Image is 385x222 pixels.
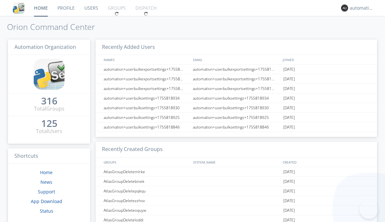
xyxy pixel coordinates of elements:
a: Home [40,169,53,175]
div: automation+userbulksettings+1755818934 [191,93,282,103]
div: AtlasGroupDeletezzhov [102,196,191,205]
span: [DATE] [283,84,295,93]
h3: Shortcuts [8,148,90,164]
h3: Recently Created Groups [96,142,377,157]
img: spin.svg [144,12,148,16]
img: cddb5a64eb264b2086981ab96f4c1ba7 [34,59,64,90]
div: CREATED [281,157,371,167]
span: [DATE] [283,74,295,84]
img: spin.svg [115,12,119,16]
div: automation+userbulksettings+1755818930 [191,103,282,112]
div: EMAIL [192,55,281,64]
div: GROUPS [102,157,190,167]
a: 125 [41,120,57,128]
div: Total Users [36,128,62,135]
div: 125 [41,120,57,127]
a: Status [40,208,53,214]
span: [DATE] [283,65,295,74]
a: AtlasGroupDeletepqkqu[DATE] [96,186,377,196]
a: AtlasGroupDeleteoquyw[DATE] [96,206,377,215]
span: [DATE] [283,206,295,215]
img: 373638.png [341,4,348,12]
span: [DATE] [283,167,295,177]
a: AtlasGroupDeletemlrke[DATE] [96,167,377,177]
iframe: Toggle Customer Support [359,200,379,219]
span: Automation Organization [14,43,76,50]
a: automation+userbulksettings+1755818846automation+userbulksettings+1755818846[DATE] [96,122,377,132]
span: [DATE] [283,103,295,113]
a: 316 [41,98,57,105]
div: AtlasGroupDeletebinek [102,177,191,186]
a: automation+userbulksettings+1755818934automation+userbulksettings+1755818934[DATE] [96,93,377,103]
span: [DATE] [283,186,295,196]
a: automation+userbulkexportsettings+1755819025automation+userbulkexportsettings+1755819025[DATE] [96,74,377,84]
div: AtlasGroupDeleteoquyw [102,206,191,215]
a: automation+userbulkexportsettings+1755819020automation+userbulkexportsettings+1755819020[DATE] [96,84,377,93]
div: automation+atlas0004 [350,5,374,11]
div: automation+userbulkexportsettings+1755819025 [102,74,191,84]
div: automation+userbulksettings+1755818925 [102,113,191,122]
div: JOINED [281,55,371,64]
div: automation+userbulkexportsettings+1755819029 [102,65,191,74]
span: [DATE] [283,122,295,132]
a: automation+userbulksettings+1755818930automation+userbulksettings+1755818930[DATE] [96,103,377,113]
div: SYSTEM_NAME [192,157,281,167]
a: News [40,179,52,185]
div: automation+userbulkexportsettings+1755819025 [191,74,282,84]
div: automation+userbulksettings+1755818930 [102,103,191,112]
div: automation+userbulksettings+1755818846 [102,122,191,132]
span: [DATE] [283,196,295,206]
div: AtlasGroupDeletepqkqu [102,186,191,196]
div: Total Groups [34,105,64,112]
div: AtlasGroupDeletemlrke [102,167,191,176]
div: automation+userbulksettings+1755818846 [191,122,282,132]
div: NAMES [102,55,190,64]
a: automation+userbulksettings+1755818925automation+userbulksettings+1755818925[DATE] [96,113,377,122]
span: [DATE] [283,113,295,122]
div: automation+userbulkexportsettings+1755819020 [191,84,282,93]
a: App Download [31,198,62,204]
div: automation+userbulksettings+1755818934 [102,93,191,103]
a: automation+userbulkexportsettings+1755819029automation+userbulkexportsettings+1755819029[DATE] [96,65,377,74]
div: 316 [41,98,57,104]
img: cddb5a64eb264b2086981ab96f4c1ba7 [13,2,24,14]
span: [DATE] [283,93,295,103]
a: AtlasGroupDeletebinek[DATE] [96,177,377,186]
div: automation+userbulkexportsettings+1755819029 [191,65,282,74]
a: Support [38,189,55,195]
a: AtlasGroupDeletezzhov[DATE] [96,196,377,206]
h3: Recently Added Users [96,40,377,55]
span: [DATE] [283,177,295,186]
div: automation+userbulkexportsettings+1755819020 [102,84,191,93]
div: automation+userbulksettings+1755818925 [191,113,282,122]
